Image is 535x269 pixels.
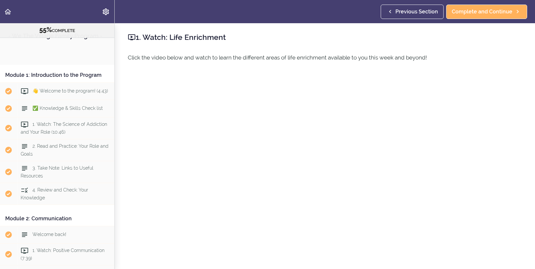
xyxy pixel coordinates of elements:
[21,187,88,200] span: 4. Review and Check: Your Knowledge
[4,8,12,16] svg: Back to course curriculum
[32,232,66,237] span: Welcome back!
[21,165,93,178] span: 3. Take Note: Links to Useful Resources
[39,26,52,34] span: 55%
[102,8,110,16] svg: Settings Menu
[21,143,108,156] span: 2. Read and Practice: Your Role and Goals
[452,8,512,16] span: Complete and Continue
[32,106,103,111] span: ✅ Knowledge & Skills Check list
[21,248,105,261] span: 1. Watch: Positive Communication (7:39)
[128,32,522,43] h2: 1. Watch: Life Enrichment
[8,26,106,34] div: COMPLETE
[32,88,108,93] span: 👋 Welcome to the program! (4:43)
[21,122,107,134] span: 1. Watch: The Science of Addiction and Your Role (10:46)
[446,5,527,19] a: Complete and Continue
[128,54,427,61] span: Click the video below and watch to learn the different areas of life enrichment available to you ...
[395,8,438,16] span: Previous Section
[381,5,444,19] a: Previous Section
